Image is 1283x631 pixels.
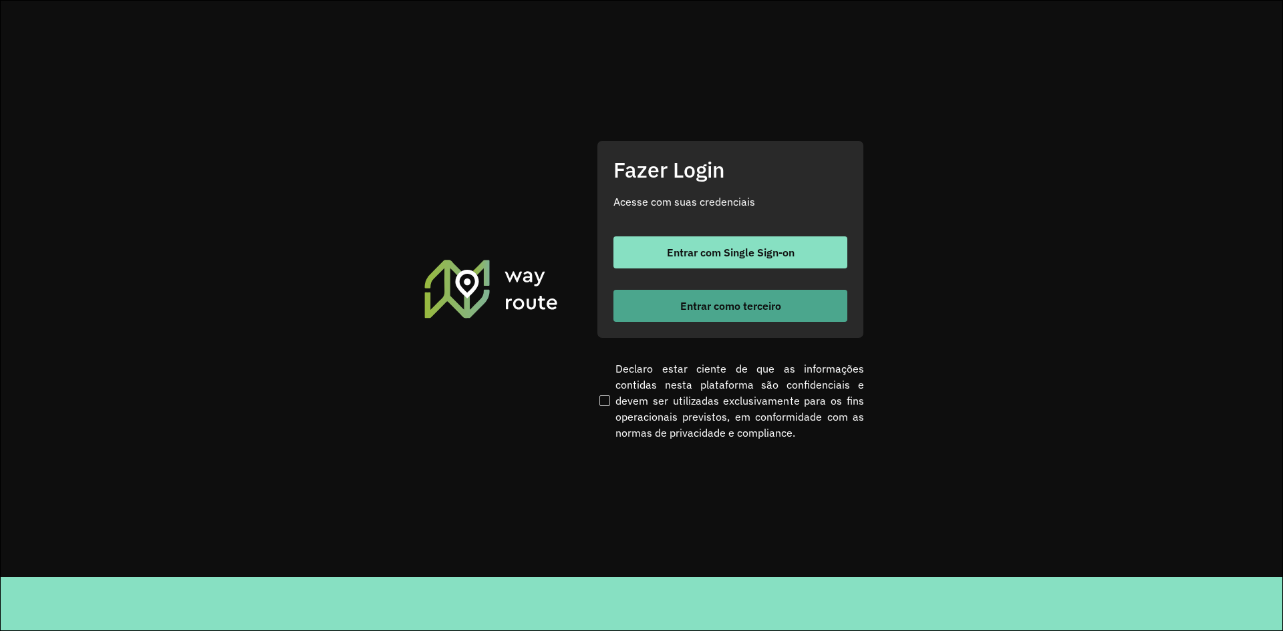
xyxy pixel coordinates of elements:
[667,247,795,258] span: Entrar com Single Sign-on
[680,300,781,311] span: Entrar como terceiro
[613,157,847,182] h2: Fazer Login
[613,290,847,322] button: button
[597,361,864,441] label: Declaro estar ciente de que as informações contidas nesta plataforma são confidenciais e devem se...
[613,236,847,268] button: button
[613,194,847,210] p: Acesse com suas credenciais
[422,258,560,319] img: Roteirizador AmbevTech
